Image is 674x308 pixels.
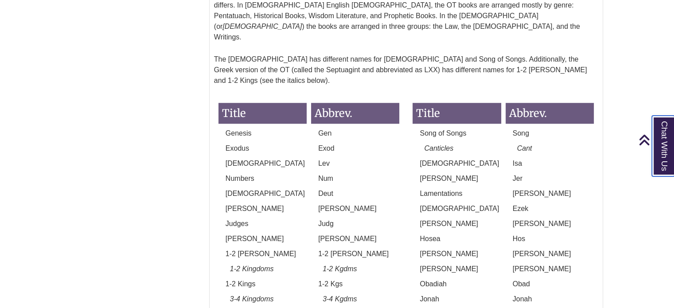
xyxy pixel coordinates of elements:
p: Exod [311,143,399,154]
em: 1-2 Kingdoms [230,265,274,273]
p: [DEMOGRAPHIC_DATA] [218,188,307,199]
em: [DEMOGRAPHIC_DATA] [222,23,302,30]
h3: Title [218,103,307,124]
p: Lev [311,158,399,169]
p: [PERSON_NAME] [413,218,501,229]
em: 3-4 Kingdoms [230,295,274,303]
p: [PERSON_NAME] [413,264,501,274]
p: Isa [506,158,594,169]
p: [PERSON_NAME] [506,218,594,229]
p: [PERSON_NAME] [413,173,501,184]
p: Judges [218,218,307,229]
p: Obadiah [413,279,501,289]
p: Deut [311,188,399,199]
p: [PERSON_NAME] [413,249,501,259]
a: Back to Top [639,134,672,146]
p: Song [506,128,594,139]
p: [PERSON_NAME] [218,234,307,244]
em: Canticles [424,144,453,152]
p: [PERSON_NAME] [506,249,594,259]
p: Hos [506,234,594,244]
p: Obad [506,279,594,289]
p: Gen [311,128,399,139]
p: [PERSON_NAME] [311,234,399,244]
em: Cant [517,144,532,152]
p: Exodus [218,143,307,154]
p: 1-2 Kgs [311,279,399,289]
em: 1-2 Kgdms [323,265,357,273]
p: Jonah [506,294,594,304]
h3: Abbrev. [506,103,594,124]
p: The [DEMOGRAPHIC_DATA] has different names for [DEMOGRAPHIC_DATA] and Song of Songs. Additionally... [214,51,598,90]
p: Song of Songs [413,128,501,139]
p: Genesis [218,128,307,139]
p: Lamentations [413,188,501,199]
p: Hosea [413,234,501,244]
p: Num [311,173,399,184]
h3: Title [413,103,501,124]
p: [DEMOGRAPHIC_DATA] [413,158,501,169]
p: Ezek [506,203,594,214]
p: [DEMOGRAPHIC_DATA] [413,203,501,214]
p: Jer [506,173,594,184]
p: 1-2 [PERSON_NAME] [218,249,307,259]
p: [PERSON_NAME] [311,203,399,214]
p: [PERSON_NAME] [218,203,307,214]
em: 3-4 Kgdms [323,295,357,303]
p: 1-2 Kings [218,279,307,289]
p: [PERSON_NAME] [506,264,594,274]
p: Judg [311,218,399,229]
h3: Abbrev. [311,103,399,124]
p: Numbers [218,173,307,184]
p: [PERSON_NAME] [506,188,594,199]
p: Jonah [413,294,501,304]
p: 1-2 [PERSON_NAME] [311,249,399,259]
p: [DEMOGRAPHIC_DATA] [218,158,307,169]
